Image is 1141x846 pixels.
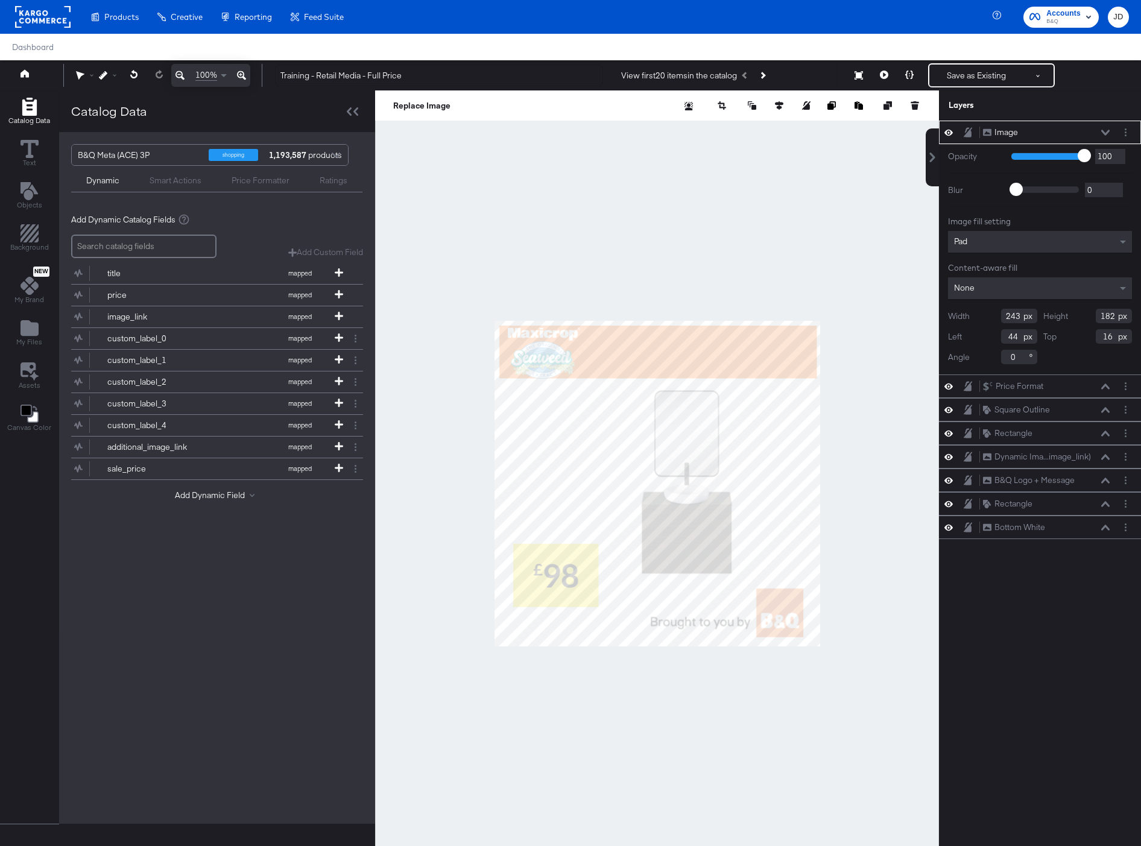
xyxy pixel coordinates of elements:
button: custom_label_2mapped [71,371,348,393]
span: Pad [954,236,967,247]
span: My Brand [14,295,44,305]
button: titlemapped [71,263,348,284]
span: mapped [267,356,333,364]
div: custom_label_3mapped [71,393,363,414]
div: custom_label_2 [107,376,195,388]
button: Save as Existing [929,65,1023,86]
div: custom_label_1 [107,355,195,366]
span: mapped [267,269,333,277]
span: My Files [16,337,42,347]
label: Height [1043,311,1068,322]
div: title [107,268,195,279]
div: Image [994,127,1018,138]
div: additional_image_linkmapped [71,437,363,458]
span: Reporting [235,12,272,22]
button: JD [1108,7,1129,28]
span: 100% [195,69,217,81]
button: Layer Options [1119,474,1132,487]
button: Layer Options [1119,521,1132,534]
div: View first 20 items in the catalog [621,70,737,81]
span: Text [23,158,36,168]
label: Angle [948,352,970,363]
div: additional_image_link [107,441,195,453]
span: mapped [267,377,333,386]
button: Paste image [855,99,867,112]
span: mapped [267,312,333,321]
button: Add Custom Field [288,247,363,258]
div: Square Outline [994,404,1050,415]
span: mapped [267,291,333,299]
button: custom_label_1mapped [71,350,348,371]
button: Dynamic Ima...image_link) [982,450,1092,463]
button: Bottom White [982,521,1046,534]
button: Replace Image [393,99,450,112]
button: custom_label_0mapped [71,328,348,349]
button: Next Product [754,65,771,86]
div: custom_label_4 [107,420,195,431]
div: custom_label_0mapped [71,328,363,349]
div: Ratings [320,175,347,186]
div: custom_label_4mapped [71,415,363,436]
label: Top [1043,331,1057,343]
button: Price Format [982,380,1044,393]
button: Add Rectangle [3,222,56,256]
button: AccountsB&Q [1023,7,1099,28]
div: Smart Actions [150,175,201,186]
span: mapped [267,421,333,429]
div: pricemapped [71,285,363,306]
span: mapped [267,464,333,473]
span: Assets [19,380,40,390]
button: custom_label_3mapped [71,393,348,414]
span: Creative [171,12,203,22]
span: Catalog Data [8,116,50,125]
label: Width [948,311,970,322]
button: custom_label_4mapped [71,415,348,436]
div: shopping [209,149,258,161]
label: Left [948,331,962,343]
button: Layer Options [1119,126,1132,139]
span: mapped [267,334,333,343]
button: Add Text [10,179,49,213]
div: custom_label_3 [107,398,195,409]
div: Dynamic Ima...image_link) [994,451,1091,462]
div: price [107,289,195,301]
span: Canvas Color [7,423,51,432]
span: New [33,268,49,276]
div: Price Format [996,380,1043,392]
div: custom_label_1mapped [71,350,363,371]
button: additional_image_linkmapped [71,437,348,458]
div: B&Q Logo + Message [994,475,1075,486]
div: titlemapped [71,263,363,284]
div: Content-aware fill [948,262,1132,274]
input: Search catalog fields [71,235,217,258]
button: Rectangle [982,427,1033,440]
div: Layers [949,99,1072,111]
span: Products [104,12,139,22]
button: Layer Options [1119,497,1132,510]
svg: Copy image [827,101,836,110]
svg: Remove background [684,102,693,110]
label: Opacity [948,151,1002,162]
button: Add Files [9,317,49,351]
div: Dynamic [86,175,119,186]
button: Image [982,126,1019,139]
div: Rectangle [994,428,1032,439]
button: Rectangle [982,497,1033,510]
button: Layer Options [1119,403,1132,416]
button: Add Rectangle [1,95,57,129]
div: custom_label_0 [107,333,195,344]
span: JD [1113,10,1124,24]
span: Accounts [1046,7,1081,20]
button: sale_pricemapped [71,458,348,479]
div: B&Q Meta (ACE) 3P [78,145,200,165]
button: image_linkmapped [71,306,348,327]
button: Layer Options [1119,427,1132,440]
div: Bottom White [994,522,1045,533]
span: None [954,282,975,293]
div: Image fill setting [948,216,1132,227]
strong: 1,193,587 [267,145,308,165]
svg: Paste image [855,101,863,110]
button: pricemapped [71,285,348,306]
div: custom_label_2mapped [71,371,363,393]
